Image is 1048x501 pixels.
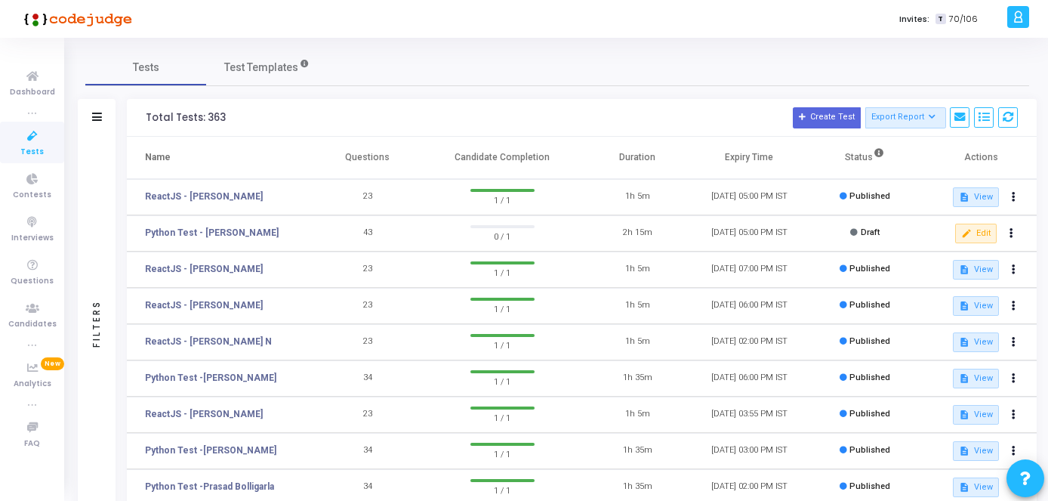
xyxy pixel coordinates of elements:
[90,240,103,407] div: Filters
[19,4,132,34] img: logo
[693,179,805,215] td: [DATE] 05:00 PM IST
[145,407,263,421] a: ReactJS - [PERSON_NAME]
[849,191,890,201] span: Published
[470,410,534,425] span: 1 / 1
[127,137,312,179] th: Name
[849,445,890,455] span: Published
[849,373,890,382] span: Published
[145,298,263,312] a: ReactJS - [PERSON_NAME]
[10,86,55,99] span: Dashboard
[793,107,861,128] button: Create Test
[312,360,424,397] td: 34
[959,301,969,311] mat-icon: description
[693,288,805,324] td: [DATE] 06:00 PM IST
[11,275,54,288] span: Questions
[145,335,272,348] a: ReactJS - [PERSON_NAME] N
[312,137,424,179] th: Questions
[953,296,999,316] button: View
[849,409,890,419] span: Published
[865,107,946,128] button: Export Report
[693,360,805,397] td: [DATE] 06:00 PM IST
[959,337,969,348] mat-icon: description
[470,192,534,207] span: 1 / 1
[470,482,534,497] span: 1 / 1
[806,137,925,179] th: Status
[693,137,805,179] th: Expiry Time
[953,369,999,388] button: View
[41,357,64,370] span: New
[849,300,890,310] span: Published
[470,446,534,461] span: 1 / 1
[955,224,997,243] button: Edit
[312,324,424,360] td: 23
[470,264,534,280] span: 1 / 1
[11,232,54,245] span: Interviews
[953,332,999,352] button: View
[312,179,424,215] td: 23
[581,179,693,215] td: 1h 5m
[959,446,969,456] mat-icon: description
[581,215,693,252] td: 2h 15m
[959,264,969,275] mat-icon: description
[8,318,57,331] span: Candidates
[693,324,805,360] td: [DATE] 02:00 PM IST
[693,215,805,252] td: [DATE] 05:00 PM IST
[953,260,999,280] button: View
[24,438,40,450] span: FAQ
[581,433,693,469] td: 1h 35m
[959,373,969,384] mat-icon: description
[935,14,945,25] span: T
[145,226,279,240] a: Python Test - [PERSON_NAME]
[133,60,159,76] span: Tests
[13,189,51,202] span: Contests
[959,410,969,420] mat-icon: description
[849,481,890,491] span: Published
[312,215,424,252] td: 43
[581,252,693,288] td: 1h 5m
[470,373,534,388] span: 1 / 1
[145,480,274,493] a: Python Test -Prasad Bolligarla
[470,228,534,243] span: 0 / 1
[312,433,424,469] td: 34
[312,252,424,288] td: 23
[581,324,693,360] td: 1h 5m
[925,137,1037,179] th: Actions
[145,190,263,203] a: ReactJS - [PERSON_NAME]
[312,397,424,433] td: 23
[145,371,276,385] a: Python Test -[PERSON_NAME]
[581,288,693,324] td: 1h 5m
[581,137,693,179] th: Duration
[953,187,999,207] button: View
[959,482,969,493] mat-icon: description
[949,13,978,26] span: 70/106
[470,337,534,352] span: 1 / 1
[145,262,263,276] a: ReactJS - [PERSON_NAME]
[581,360,693,397] td: 1h 35m
[312,288,424,324] td: 23
[849,264,890,274] span: Published
[20,146,44,159] span: Tests
[224,60,298,76] span: Test Templates
[959,192,969,203] mat-icon: description
[953,441,999,461] button: View
[953,478,999,497] button: View
[861,227,880,237] span: Draft
[899,13,929,26] label: Invites:
[953,405,999,425] button: View
[424,137,581,179] th: Candidate Completion
[961,228,972,239] mat-icon: edit
[581,397,693,433] td: 1h 5m
[145,444,276,457] a: Python Test -[PERSON_NAME]
[14,378,51,391] span: Analytics
[849,336,890,346] span: Published
[693,252,805,288] td: [DATE] 07:00 PM IST
[146,112,226,124] div: Total Tests: 363
[470,301,534,316] span: 1 / 1
[693,433,805,469] td: [DATE] 03:00 PM IST
[693,397,805,433] td: [DATE] 03:55 PM IST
